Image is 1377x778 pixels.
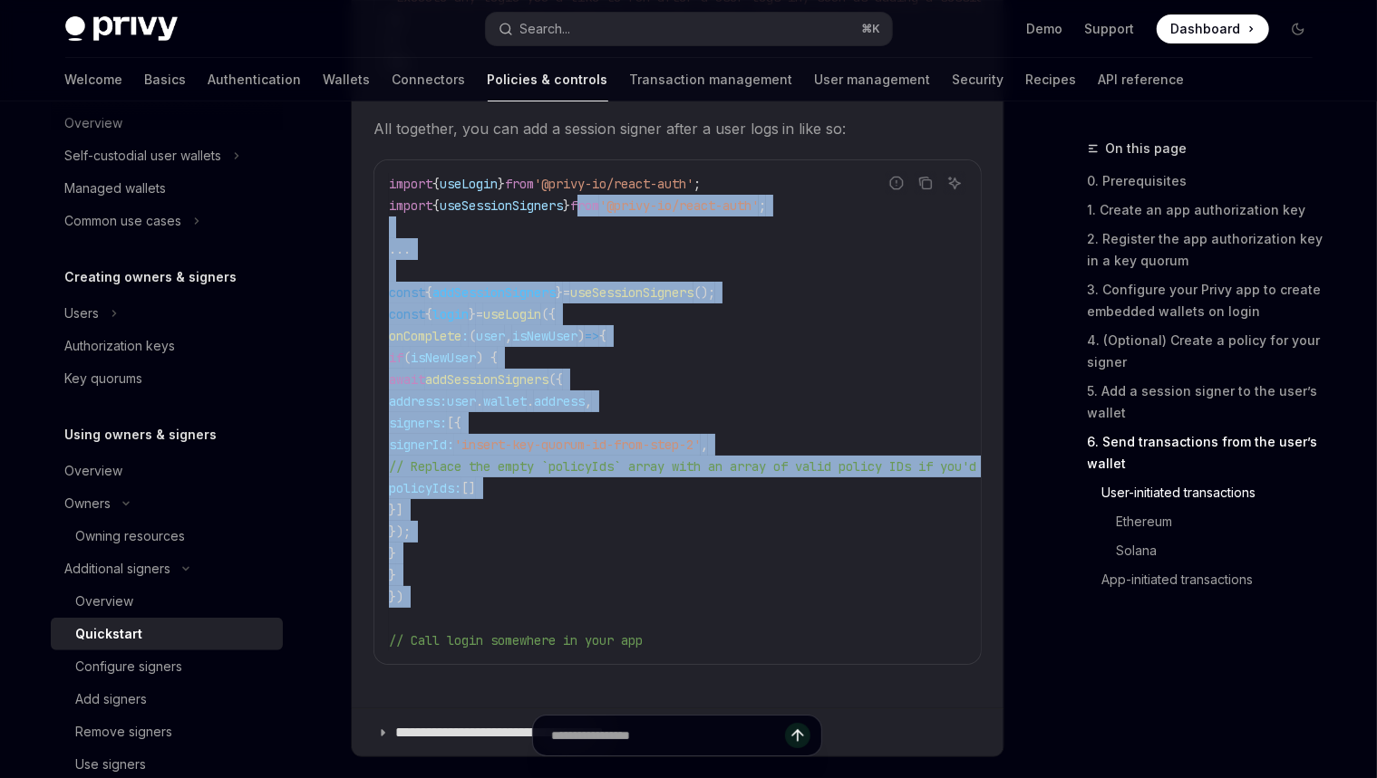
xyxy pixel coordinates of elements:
[51,139,283,172] button: Toggle Self-custodial user wallets section
[389,502,403,518] span: }]
[76,525,186,547] div: Owning resources
[1085,20,1135,38] a: Support
[389,306,425,322] span: const
[693,284,715,301] span: ();
[65,178,167,199] div: Managed wallets
[76,591,134,612] div: Overview
[65,335,176,357] div: Authorization keys
[563,284,570,301] span: =
[65,460,123,482] div: Overview
[1088,427,1327,478] a: 6. Send transactions from the user’s wallet
[65,266,238,288] h5: Creating owners & signers
[1088,536,1327,565] a: Solana
[51,520,283,552] a: Owning resources
[1088,326,1327,377] a: 4. (Optional) Create a policy for your signer
[476,393,483,409] span: .
[693,176,701,192] span: ;
[51,297,283,330] button: Toggle Users section
[403,350,411,366] span: (
[76,656,183,677] div: Configure signers
[65,368,143,389] div: Key quorums
[51,552,283,585] button: Toggle Additional signers section
[65,210,182,232] div: Common use cases
[65,303,100,324] div: Users
[483,393,527,409] span: wallet
[885,171,908,195] button: Report incorrect code
[51,487,283,520] button: Toggle Owners section
[65,58,123,101] a: Welcome
[389,415,447,431] span: signers:
[486,13,892,45] button: Open search
[469,306,476,322] span: }
[65,424,218,446] h5: Using owners & signers
[556,284,563,301] span: }
[389,523,411,540] span: });
[51,683,283,716] a: Add signers
[389,393,447,409] span: address:
[51,172,283,205] a: Managed wallets
[914,171,937,195] button: Copy the contents from the code block
[76,754,147,775] div: Use signers
[476,350,498,366] span: ) {
[1171,20,1241,38] span: Dashboard
[527,393,534,409] span: .
[785,723,810,748] button: Send message
[389,197,432,214] span: import
[488,58,608,101] a: Policies & controls
[759,197,766,214] span: ;
[389,241,411,257] span: ...
[389,567,396,583] span: }
[51,716,283,748] a: Remove signers
[862,22,881,36] span: ⌘ K
[551,716,785,755] input: Ask a question...
[1026,58,1077,101] a: Recipes
[630,58,793,101] a: Transaction management
[389,176,432,192] span: import
[505,328,512,344] span: ,
[432,284,556,301] span: addSessionSigners
[541,306,556,322] span: ({
[953,58,1004,101] a: Security
[440,176,498,192] span: useLogin
[483,306,541,322] span: useLogin
[548,371,563,388] span: ({
[440,197,563,214] span: useSessionSigners
[65,558,171,580] div: Additional signers
[65,16,178,42] img: dark logo
[389,632,643,648] span: // Call login somewhere in your app
[51,455,283,487] a: Overview
[425,284,432,301] span: {
[1088,565,1327,594] a: App-initiated transactions
[534,393,585,409] span: address
[51,362,283,395] a: Key quorums
[1088,196,1327,225] a: 1. Create an app authorization key
[65,145,222,167] div: Self-custodial user wallets
[1027,20,1063,38] a: Demo
[1106,138,1188,159] span: On this page
[520,18,571,40] div: Search...
[505,176,534,192] span: from
[1284,14,1313,43] button: Toggle dark mode
[461,328,469,344] span: :
[76,623,143,645] div: Quickstart
[815,58,931,101] a: User management
[389,350,403,366] span: if
[1099,58,1185,101] a: API reference
[577,328,585,344] span: )
[432,306,469,322] span: login
[76,688,148,710] div: Add signers
[389,284,425,301] span: const
[1157,14,1269,43] a: Dashboard
[461,480,476,496] span: []
[425,371,548,388] span: addSessionSigners
[512,328,577,344] span: isNewUser
[1088,225,1327,275] a: 2. Register the app authorization key in a key quorum
[411,350,476,366] span: isNewUser
[701,437,708,453] span: ,
[534,176,693,192] span: '@privy-io/react-auth'
[432,176,440,192] span: {
[51,585,283,618] a: Overview
[469,328,476,344] span: (
[599,328,606,344] span: {
[498,176,505,192] span: }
